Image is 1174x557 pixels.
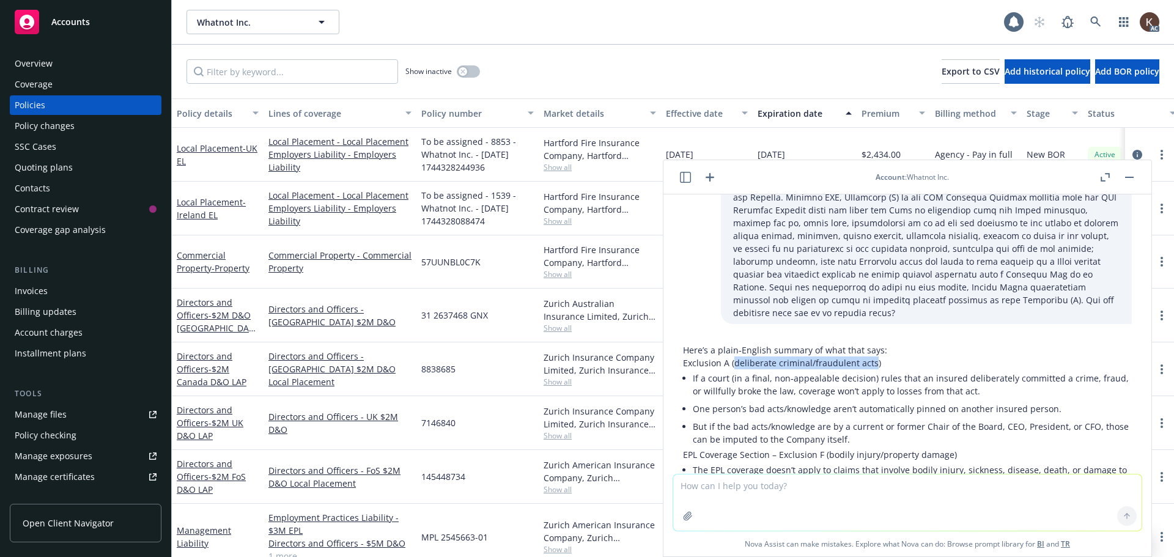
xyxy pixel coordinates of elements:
div: Expiration date [758,107,838,120]
a: Start snowing [1027,10,1052,34]
div: SSC Cases [15,137,56,157]
a: Employers Liability - Employers Liability [268,148,412,174]
a: Policy changes [10,116,161,136]
span: Add historical policy [1005,65,1090,77]
span: 145448734 [421,470,465,483]
a: Directors and Officers [177,458,246,495]
div: Zurich Insurance Company Limited, Zurich Insurance Group, Hub International Limited [544,351,656,377]
button: Market details [539,98,661,128]
a: more [1154,147,1169,162]
span: - $2M FoS D&O LAP [177,471,246,495]
a: Billing updates [10,302,161,322]
span: - Ireland EL [177,196,246,221]
button: Lines of coverage [264,98,416,128]
p: lorem ipsu do sitametconse ad eli seddoeiusm temporin ut laboreetdo magnaaliqu eni ad min veniam ... [733,88,1120,319]
a: Policies [10,95,161,115]
div: Contacts [15,179,50,198]
a: more [1154,416,1169,430]
div: Hartford Fire Insurance Company, Hartford Insurance Group [544,243,656,269]
span: New BOR [1027,148,1065,161]
div: Zurich American Insurance Company, Zurich Insurance Group [544,518,656,544]
button: Expiration date [753,98,857,128]
div: Manage certificates [15,467,95,487]
a: Switch app [1112,10,1136,34]
span: Show all [544,430,656,441]
a: Employment Practices Liability - $3M EPL [268,511,412,537]
span: To be assigned - 8853 - Whatnot Inc. - [DATE] 1744328244936 [421,135,534,174]
div: Effective date [666,107,734,120]
span: Open Client Navigator [23,517,114,529]
a: Directors and Officers [177,404,243,441]
a: Directors and Officers [177,297,254,347]
button: Export to CSV [942,59,1000,84]
div: Stage [1027,107,1065,120]
img: photo [1140,12,1159,32]
div: Billing [10,264,161,276]
a: BI [1037,539,1044,549]
span: Active [1093,149,1117,160]
a: Search [1084,10,1108,34]
div: Coverage [15,75,53,94]
a: Local Placement [177,142,257,167]
div: Lines of coverage [268,107,398,120]
a: Report a Bug [1055,10,1080,34]
span: Account [876,172,905,182]
a: Manage exposures [10,446,161,466]
a: more [1154,254,1169,269]
span: - $2M Canada D&O LAP [177,363,246,388]
a: Employers Liability - Employers Liability [268,202,412,227]
input: Filter by keyword... [186,59,398,84]
div: Manage files [15,405,67,424]
button: Stage [1022,98,1083,128]
div: Zurich American Insurance Company, Zurich Insurance Group [544,459,656,484]
a: more [1154,529,1169,544]
span: Nova Assist can make mistakes. Explore what Nova can do: Browse prompt library for and [668,531,1146,556]
div: Billing method [935,107,1003,120]
div: Policy checking [15,426,76,445]
div: Manage exposures [15,446,92,466]
li: If a court (in a final, non‑appealable decision) rules that an insured deliberately committed a c... [693,369,1132,400]
div: Overview [15,54,53,73]
a: Directors and Officers [177,350,246,388]
div: Hartford Fire Insurance Company, Hartford Insurance Group, Hartford Insurance Group (International) [544,136,656,162]
div: Contract review [15,199,79,219]
a: Commercial Property - Commercial Property [268,249,412,275]
li: The EPL coverage doesn’t apply to claims that involve bodily injury, sickness, disease, death, or... [693,461,1132,492]
button: Add BOR policy [1095,59,1159,84]
a: Account charges [10,323,161,342]
button: Whatnot Inc. [186,10,339,34]
span: [DATE] [758,148,785,161]
div: Invoices [15,281,48,301]
button: Effective date [661,98,753,128]
div: Policies [15,95,45,115]
div: Hartford Fire Insurance Company, Hartford Insurance Group, Hartford Insurance Group (International) [544,190,656,216]
div: Tools [10,388,161,400]
a: Installment plans [10,344,161,363]
div: Zurich Australian Insurance Limited, Zurich Insurance Group [544,297,656,323]
a: more [1154,362,1169,377]
a: Directors and Officers - [GEOGRAPHIC_DATA] $2M D&O [268,303,412,328]
a: Policy checking [10,426,161,445]
button: Policy details [172,98,264,128]
span: To be assigned - 1539 - Whatnot Inc. - [DATE] 1744328088474 [421,189,534,227]
div: Zurich Insurance Company Limited, Zurich Insurance Group [544,405,656,430]
a: Manage certificates [10,467,161,487]
div: Status [1088,107,1162,120]
button: Premium [857,98,930,128]
li: One person’s bad acts/knowledge aren’t automatically pinned on another insured person. [693,400,1132,418]
a: Commercial Property [177,249,249,274]
span: - $2M UK D&O LAP [177,417,243,441]
span: Whatnot Inc. [197,16,303,29]
span: Show all [544,323,656,333]
a: circleInformation [1130,147,1145,162]
a: TR [1061,539,1070,549]
span: - $2M D&O [GEOGRAPHIC_DATA] LAP [177,309,256,347]
div: Billing updates [15,302,76,322]
span: Show all [544,544,656,555]
a: Overview [10,54,161,73]
span: Accounts [51,17,90,27]
span: [DATE] [666,148,693,161]
span: Show all [544,216,656,226]
div: Premium [862,107,912,120]
span: - Property [212,262,249,274]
